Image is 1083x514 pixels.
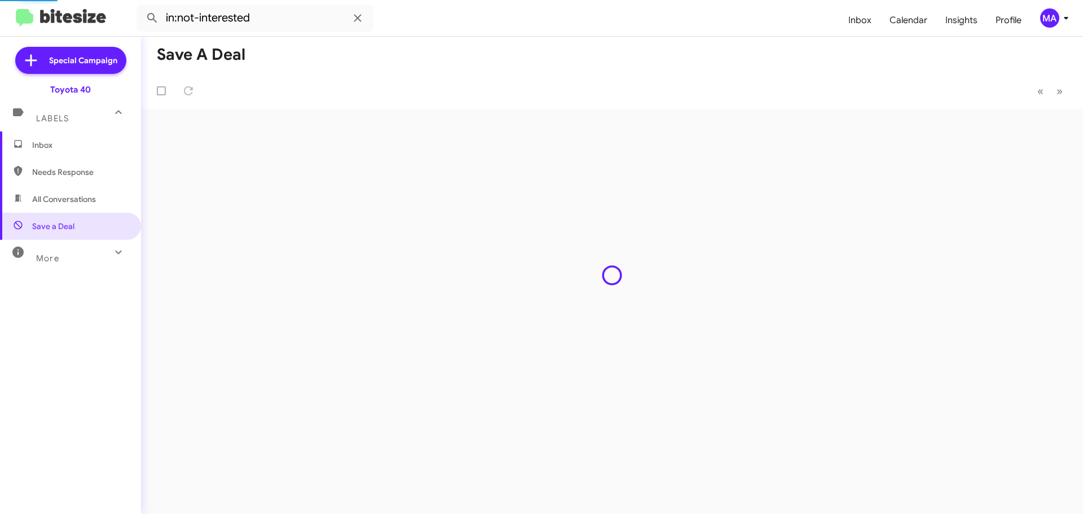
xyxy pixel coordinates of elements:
[1031,80,1050,103] button: Previous
[15,47,126,74] a: Special Campaign
[36,113,69,124] span: Labels
[32,221,74,232] span: Save a Deal
[1050,80,1069,103] button: Next
[1056,84,1063,98] span: »
[1040,8,1059,28] div: MA
[881,4,936,37] a: Calendar
[839,4,881,37] a: Inbox
[1031,80,1069,103] nav: Page navigation example
[137,5,373,32] input: Search
[1037,84,1044,98] span: «
[49,55,117,66] span: Special Campaign
[50,84,91,95] div: Toyota 40
[936,4,987,37] a: Insights
[157,46,245,64] h1: Save a Deal
[32,194,96,205] span: All Conversations
[987,4,1031,37] a: Profile
[36,253,59,263] span: More
[32,166,128,178] span: Needs Response
[1031,8,1071,28] button: MA
[32,139,128,151] span: Inbox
